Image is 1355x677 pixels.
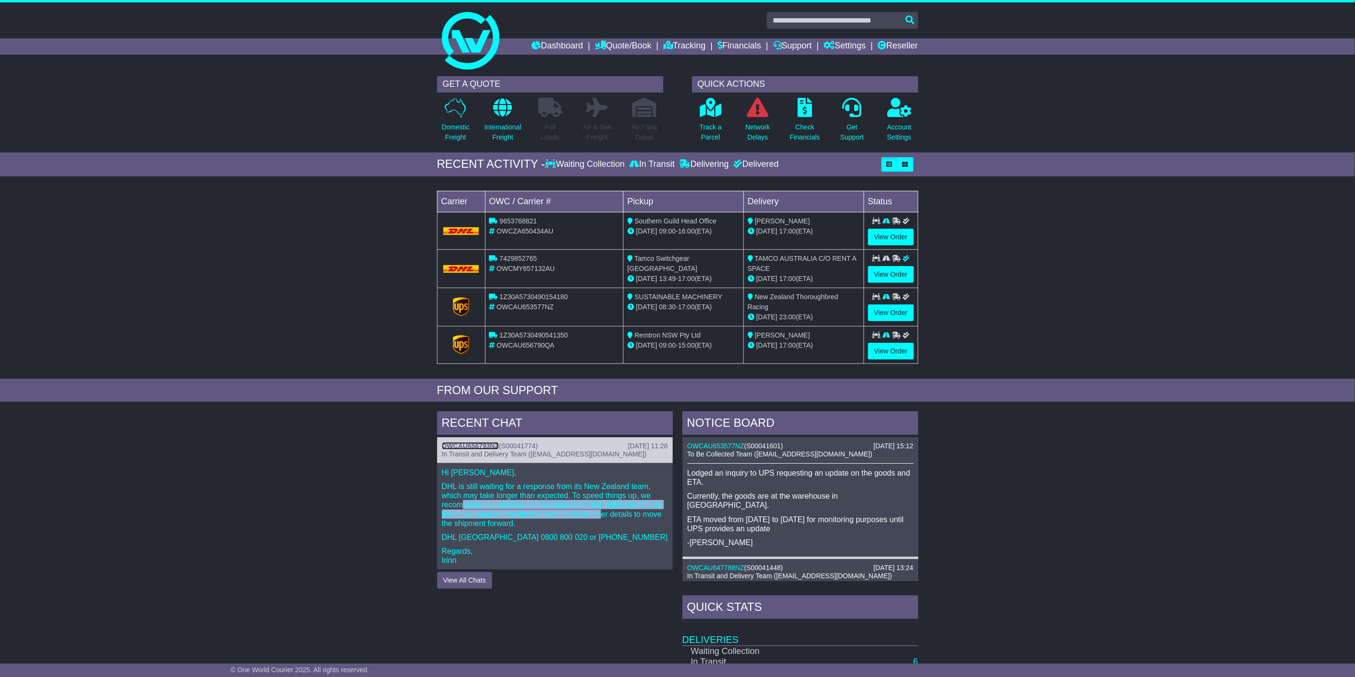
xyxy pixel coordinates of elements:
a: Financials [718,38,761,55]
p: Air & Sea Freight [583,122,612,142]
a: OWCAU647788NZ [687,564,744,572]
a: OWCAU653577NZ [687,442,744,450]
span: 09:00 [659,227,676,235]
span: S00041774 [501,442,536,450]
p: Regards, Irinn [442,547,668,565]
div: - (ETA) [627,340,740,350]
p: Domestic Freight [441,122,469,142]
span: [DATE] [636,303,657,311]
div: RECENT ACTIVITY - [437,157,545,171]
td: Waiting Collection [683,646,821,657]
a: GetSupport [840,97,864,148]
a: View Order [868,266,914,283]
td: Carrier [437,191,485,212]
a: Quote/Book [595,38,651,55]
div: - (ETA) [627,274,740,284]
td: Pickup [624,191,744,212]
span: [DATE] [636,341,657,349]
span: New Zealand Thoroughbred Racing [748,293,838,311]
span: 17:00 [678,275,695,282]
p: ETA moved from [DATE] to [DATE] for monitoring purposes until UPS provides an update [687,515,914,533]
div: ( ) [687,564,914,572]
img: DHL.png [443,227,479,235]
span: S00041448 [746,564,781,572]
div: Quick Stats [683,595,918,621]
span: 23:00 [779,313,796,321]
span: [PERSON_NAME] [755,331,810,339]
span: S00041601 [746,442,781,450]
span: 17:00 [779,275,796,282]
p: Currently, the goods are at the warehouse in [GEOGRAPHIC_DATA]. [687,491,914,510]
span: Remtron NSW Pty Ltd [635,331,701,339]
div: ( ) [687,442,914,450]
span: 16:00 [678,227,695,235]
div: (ETA) [748,226,860,236]
a: Support [773,38,812,55]
td: Deliveries [683,621,918,646]
span: © One World Courier 2025. All rights reserved. [231,666,369,674]
a: View Order [868,229,914,245]
span: In Transit and Delivery Team ([EMAIL_ADDRESS][DOMAIN_NAME]) [687,572,892,580]
p: DHL is still waiting for a response from its New Zealand team, which may take longer than expecte... [442,482,668,528]
span: Southern Guild Head Office [635,217,717,225]
p: Network Delays [745,122,770,142]
span: 17:00 [678,303,695,311]
div: In Transit [627,159,677,170]
p: Full Loads [538,122,562,142]
div: RECENT CHAT [437,411,673,437]
span: [DATE] [756,341,777,349]
td: In Transit [683,657,821,667]
span: 9653768821 [499,217,537,225]
a: View Order [868,304,914,321]
a: Reseller [878,38,918,55]
a: InternationalFreight [484,97,522,148]
span: [DATE] [756,227,777,235]
div: GET A QUOTE [437,76,663,93]
span: To Be Collected Team ([EMAIL_ADDRESS][DOMAIN_NAME]) [687,450,872,458]
p: Check Financials [790,122,820,142]
a: View Order [868,343,914,360]
span: 1Z30A5730490154180 [499,293,567,301]
span: 17:00 [779,341,796,349]
img: GetCarrierServiceLogo [453,297,469,316]
a: CheckFinancials [789,97,821,148]
div: [DATE] 11:28 [628,442,668,450]
div: (ETA) [748,340,860,350]
div: Delivered [731,159,779,170]
img: GetCarrierServiceLogo [453,335,469,354]
a: NetworkDelays [745,97,770,148]
span: TAMCO AUSTRALIA C/O RENT A SPACE [748,255,857,272]
span: [DATE] [756,313,777,321]
span: OWCMY657132AU [497,265,555,272]
div: FROM OUR SUPPORT [437,384,918,397]
p: Lodged an inquiry to UPS requesting an update on the goods and ETA. [687,468,914,487]
p: Track a Parcel [700,122,722,142]
span: OWCAU653577NZ [497,303,554,311]
span: 15:00 [678,341,695,349]
span: [DATE] [636,227,657,235]
div: Delivering [677,159,731,170]
span: 13:49 [659,275,676,282]
p: Get Support [840,122,864,142]
div: (ETA) [748,312,860,322]
span: OWCAU656790QA [497,341,555,349]
p: Account Settings [887,122,912,142]
span: 09:00 [659,341,676,349]
div: NOTICE BOARD [683,411,918,437]
img: DHL.png [443,265,479,273]
a: AccountSettings [887,97,912,148]
div: [DATE] 15:12 [873,442,913,450]
a: Tracking [663,38,706,55]
a: Track aParcel [699,97,722,148]
div: - (ETA) [627,226,740,236]
span: [PERSON_NAME] [755,217,810,225]
span: 08:30 [659,303,676,311]
a: Dashboard [532,38,583,55]
div: - (ETA) [627,302,740,312]
span: OWCZA650434AU [497,227,553,235]
span: 7429852765 [499,255,537,262]
td: Delivery [743,191,864,212]
a: 6 [913,657,918,666]
td: OWC / Carrier # [485,191,624,212]
span: 17:00 [779,227,796,235]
